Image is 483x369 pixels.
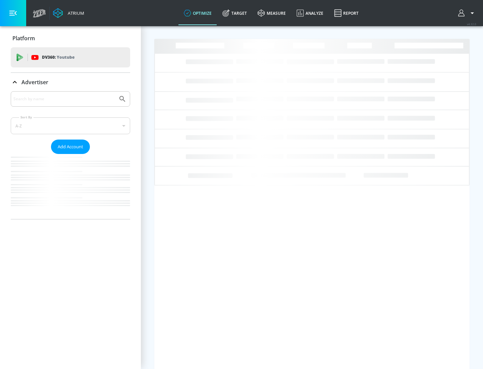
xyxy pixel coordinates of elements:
div: Atrium [65,10,84,16]
nav: list of Advertiser [11,154,130,219]
span: v 4.32.0 [467,22,476,26]
a: Analyze [291,1,329,25]
p: Platform [12,35,35,42]
div: A-Z [11,117,130,134]
div: Advertiser [11,73,130,92]
div: Advertiser [11,91,130,219]
a: Atrium [53,8,84,18]
p: Youtube [57,54,74,61]
a: Target [217,1,252,25]
p: DV360: [42,54,74,61]
a: optimize [178,1,217,25]
div: DV360: Youtube [11,47,130,67]
a: measure [252,1,291,25]
p: Advertiser [21,78,48,86]
a: Report [329,1,364,25]
button: Add Account [51,140,90,154]
label: Sort By [19,115,34,119]
div: Platform [11,29,130,48]
input: Search by name [13,95,115,103]
span: Add Account [58,143,83,151]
